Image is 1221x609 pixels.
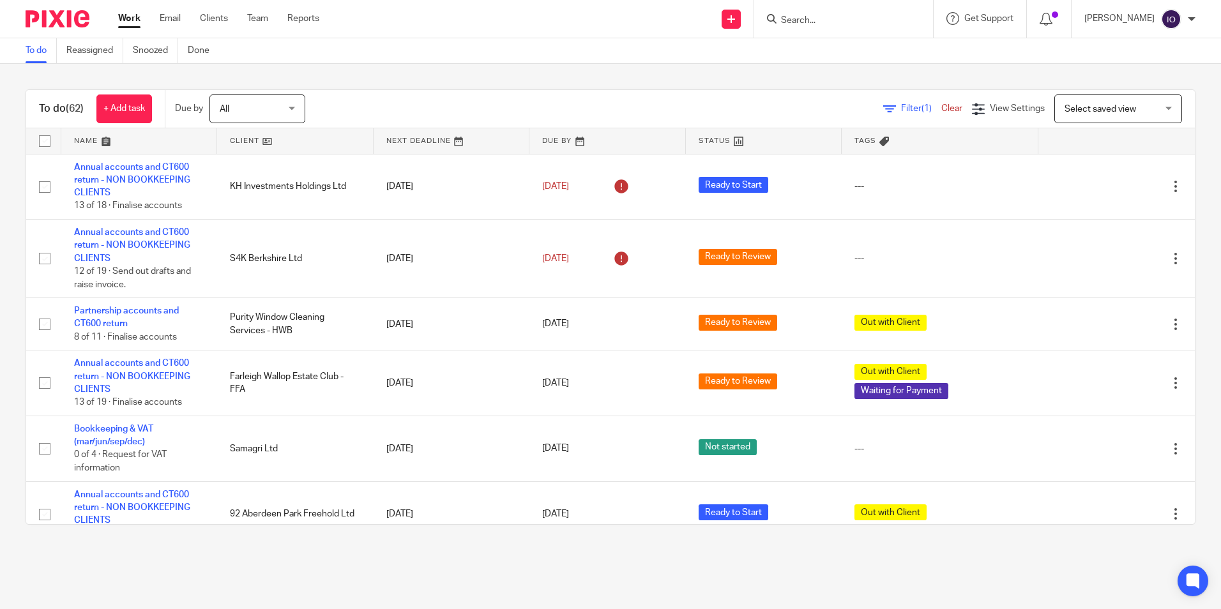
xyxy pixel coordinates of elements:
[374,416,529,481] td: [DATE]
[96,94,152,123] a: + Add task
[780,15,895,27] input: Search
[74,228,190,263] a: Annual accounts and CT600 return - NON BOOKKEEPING CLIENTS
[699,315,777,331] span: Ready to Review
[542,444,569,453] span: [DATE]
[964,14,1013,23] span: Get Support
[133,38,178,63] a: Snoozed
[1065,105,1136,114] span: Select saved view
[26,38,57,63] a: To do
[74,490,190,525] a: Annual accounts and CT600 return - NON BOOKKEEPING CLIENTS
[542,320,569,329] span: [DATE]
[66,103,84,114] span: (62)
[217,416,373,481] td: Samagri Ltd
[542,509,569,518] span: [DATE]
[74,267,191,289] span: 12 of 19 · Send out drafts and raise invoice.
[699,504,768,520] span: Ready to Start
[854,315,927,331] span: Out with Client
[74,163,190,198] a: Annual accounts and CT600 return - NON BOOKKEEPING CLIENTS
[854,137,876,144] span: Tags
[74,359,190,394] a: Annual accounts and CT600 return - NON BOOKKEEPING CLIENTS
[1161,9,1181,29] img: svg%3E
[217,350,373,416] td: Farleigh Wallop Estate Club - FFA
[26,10,89,27] img: Pixie
[287,12,319,25] a: Reports
[699,249,777,265] span: Ready to Review
[175,102,203,115] p: Due by
[74,398,182,407] span: 13 of 19 · Finalise accounts
[374,298,529,350] td: [DATE]
[74,451,167,473] span: 0 of 4 · Request for VAT information
[854,180,1026,193] div: ---
[921,104,932,113] span: (1)
[39,102,84,116] h1: To do
[374,154,529,220] td: [DATE]
[66,38,123,63] a: Reassigned
[217,220,373,298] td: S4K Berkshire Ltd
[901,104,941,113] span: Filter
[542,182,569,191] span: [DATE]
[374,481,529,547] td: [DATE]
[699,177,768,193] span: Ready to Start
[188,38,219,63] a: Done
[854,442,1026,455] div: ---
[74,202,182,211] span: 13 of 18 · Finalise accounts
[74,425,153,446] a: Bookkeeping & VAT (mar/jun/sep/dec)
[74,306,179,328] a: Partnership accounts and CT600 return
[217,481,373,547] td: 92 Aberdeen Park Freehold Ltd
[542,254,569,263] span: [DATE]
[699,373,777,389] span: Ready to Review
[118,12,140,25] a: Work
[74,333,177,342] span: 8 of 11 · Finalise accounts
[200,12,228,25] a: Clients
[854,252,1026,265] div: ---
[217,154,373,220] td: KH Investments Holdings Ltd
[160,12,181,25] a: Email
[1084,12,1155,25] p: [PERSON_NAME]
[854,364,927,380] span: Out with Client
[990,104,1045,113] span: View Settings
[247,12,268,25] a: Team
[542,379,569,387] span: [DATE]
[941,104,962,113] a: Clear
[217,298,373,350] td: Purity Window Cleaning Services - HWB
[854,383,948,399] span: Waiting for Payment
[699,439,757,455] span: Not started
[374,350,529,416] td: [DATE]
[854,504,927,520] span: Out with Client
[220,105,229,114] span: All
[374,220,529,298] td: [DATE]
